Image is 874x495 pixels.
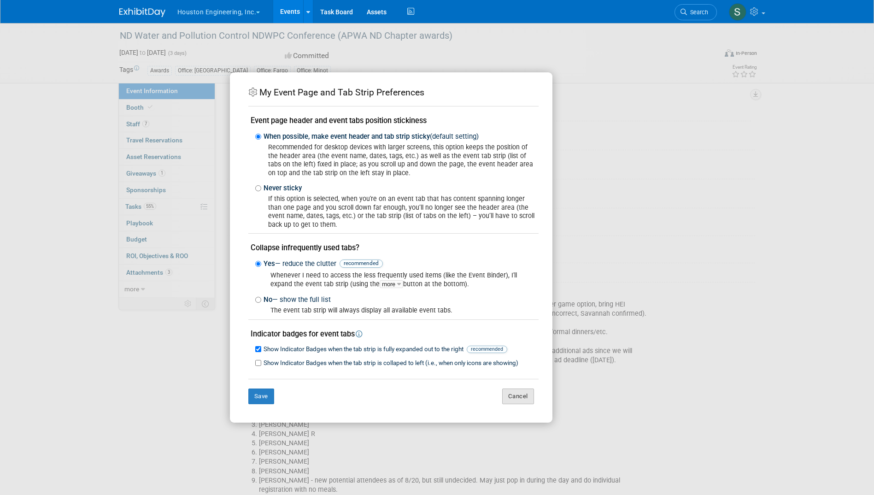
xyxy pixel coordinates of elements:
[430,132,479,141] span: (default setting)
[261,143,539,177] div: Recommended for desktop devices with larger screens, this option keeps the position of the header...
[272,295,331,304] span: — show the full list
[264,184,302,192] span: Never sticky
[675,4,717,20] a: Search
[275,259,336,268] span: — reduce the clutter
[729,3,746,21] img: Shawn Mistelski
[264,295,331,304] span: No
[687,9,708,16] span: Search
[264,259,383,268] span: Yes
[119,8,165,17] img: ExhibitDay
[248,115,539,126] div: Event page header and event tabs position stickiness
[261,194,539,229] div: If this option is selected, when you're on an event tab that has content spanning longer than one...
[380,280,403,288] span: more
[248,389,274,404] button: Save
[264,132,479,141] span: When possible, make event header and tab strip sticky
[467,346,507,353] span: recommended
[264,346,507,353] span: Show Indicator Badges when the tab strip is fully expanded out to the right
[248,86,539,99] div: My Event Page and Tab Strip Preferences
[264,359,518,366] span: Show Indicator Badges when the tab strip is collaped to left (i.e., when only icons are showing)
[340,259,383,267] span: recommended
[248,329,539,339] div: Indicator badges for event tabs
[261,271,539,289] div: Whenever I need to access the less frequently used items (like the Event Binder), I'll expand the...
[502,389,534,404] button: Cancel
[248,242,539,253] div: Collapse infrequently used tabs?
[261,306,539,315] div: The event tab strip will always display all available event tabs.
